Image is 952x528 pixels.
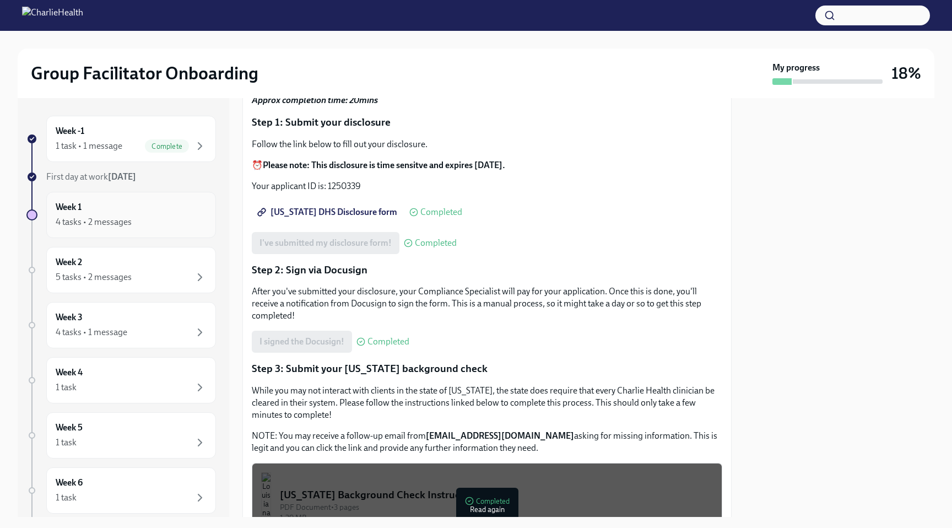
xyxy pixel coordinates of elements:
a: Week 61 task [26,467,216,514]
div: 1 task • 1 message [56,140,122,152]
p: Step 2: Sign via Docusign [252,263,722,277]
h6: Week 1 [56,201,82,213]
p: Step 1: Submit your disclosure [252,115,722,130]
p: Your applicant ID is: 1250339 [252,180,722,192]
p: ⏰ [252,159,722,171]
strong: [EMAIL_ADDRESS][DOMAIN_NAME] [426,430,574,441]
span: Completed [415,239,457,247]
p: Follow the link below to fill out your disclosure. [252,138,722,150]
div: 4 tasks • 1 message [56,326,127,338]
img: CharlieHealth [22,7,83,24]
span: Complete [145,142,189,150]
div: PDF Document • 3 pages [280,502,713,513]
p: NOTE: You may receive a follow-up email from asking for missing information. This is legit and yo... [252,430,722,454]
a: Week 34 tasks • 1 message [26,302,216,348]
span: Completed [420,208,462,217]
strong: Please note: This disclosure is time sensitve and expires [DATE]. [263,160,505,170]
div: 1.39 MB [280,513,713,523]
h6: Week -1 [56,125,84,137]
h3: 18% [891,63,921,83]
div: [US_STATE] Background Check Instructions [280,488,713,502]
a: Week 51 task [26,412,216,459]
div: 1 task [56,381,77,394]
div: 1 task [56,437,77,449]
div: 1 task [56,492,77,504]
h6: Week 5 [56,422,83,434]
span: First day at work [46,171,136,182]
strong: My progress [772,62,820,74]
strong: Approx completion time: 20mins [252,95,378,105]
a: Week 41 task [26,357,216,403]
h6: Week 2 [56,256,82,268]
p: After you've submitted your disclosure, your Compliance Specialist will pay for your application.... [252,285,722,322]
h6: Week 6 [56,477,83,489]
a: Week -11 task • 1 messageComplete [26,116,216,162]
div: 5 tasks • 2 messages [56,271,132,283]
h2: Group Facilitator Onboarding [31,62,258,84]
p: While you may not interact with clients in the state of [US_STATE], the state does require that e... [252,385,722,421]
a: Week 14 tasks • 2 messages [26,192,216,238]
strong: [DATE] [108,171,136,182]
h6: Week 4 [56,367,83,379]
h6: Week 3 [56,311,83,324]
p: Step 3: Submit your [US_STATE] background check [252,362,722,376]
a: [US_STATE] DHS Disclosure form [252,201,405,223]
span: [US_STATE] DHS Disclosure form [259,207,397,218]
div: 4 tasks • 2 messages [56,216,132,228]
a: Week 25 tasks • 2 messages [26,247,216,293]
span: Completed [367,337,409,346]
a: First day at work[DATE] [26,171,216,183]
